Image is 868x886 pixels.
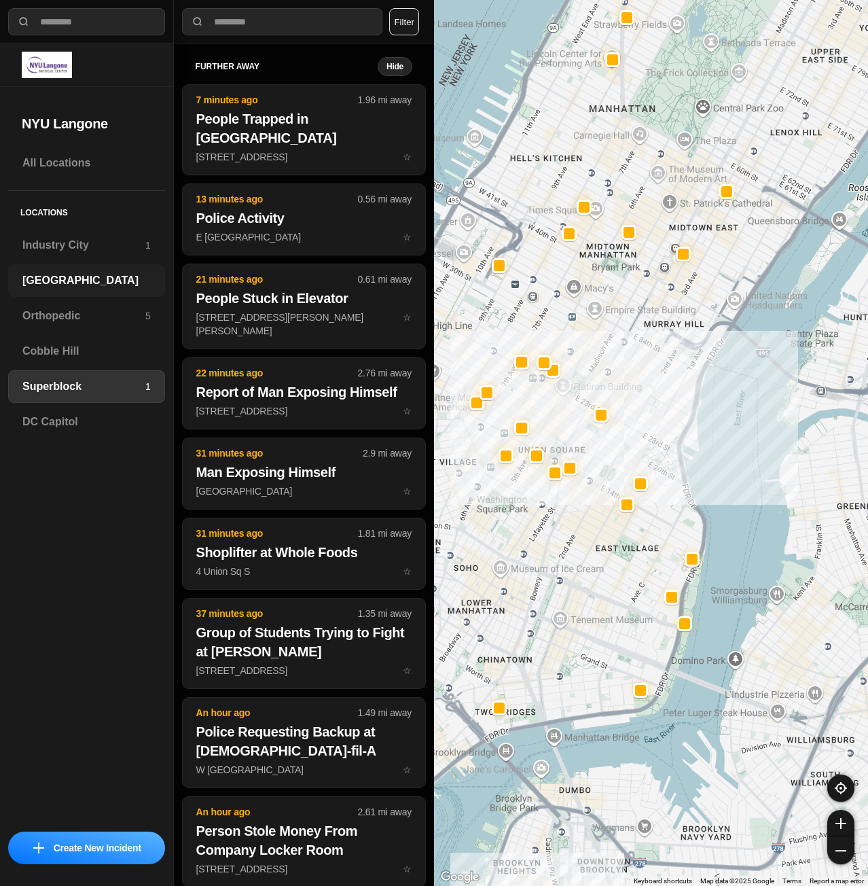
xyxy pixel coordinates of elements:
h2: Police Requesting Backup at [DEMOGRAPHIC_DATA]-fil-A [196,722,412,760]
a: 31 minutes ago1.81 mi awayShoplifter at Whole Foods4 Union Sq Sstar [182,565,426,577]
img: logo [22,52,72,78]
span: star [403,486,412,497]
button: An hour ago1.49 mi awayPolice Requesting Backup at [DEMOGRAPHIC_DATA]-fil-AW [GEOGRAPHIC_DATA]star [182,697,426,788]
img: Google [437,868,482,886]
a: 13 minutes ago0.56 mi awayPolice ActivityE [GEOGRAPHIC_DATA]star [182,231,426,243]
img: search [191,15,204,29]
p: 7 minutes ago [196,93,358,107]
p: 5 [145,309,151,323]
button: 31 minutes ago1.81 mi awayShoplifter at Whole Foods4 Union Sq Sstar [182,518,426,590]
a: 21 minutes ago0.61 mi awayPeople Stuck in Elevator[STREET_ADDRESS][PERSON_NAME][PERSON_NAME]star [182,311,426,323]
p: An hour ago [196,805,358,819]
p: 0.56 mi away [358,192,412,206]
span: star [403,864,412,874]
h2: Group of Students Trying to Fight at [PERSON_NAME] [196,623,412,661]
h3: Superblock [22,378,145,395]
a: 7 minutes ago1.96 mi awayPeople Trapped in [GEOGRAPHIC_DATA][STREET_ADDRESS]star [182,151,426,162]
h2: NYU Langone [22,114,151,133]
p: 2.61 mi away [358,805,412,819]
p: 2.9 mi away [363,446,412,460]
p: 1.35 mi away [358,607,412,620]
small: Hide [386,61,403,72]
button: Hide [378,57,412,76]
h5: Locations [8,191,165,229]
p: An hour ago [196,706,358,720]
p: 31 minutes ago [196,527,358,540]
span: star [403,406,412,417]
a: Industry City1 [8,229,165,262]
img: search [17,15,31,29]
a: [GEOGRAPHIC_DATA] [8,264,165,297]
span: Map data ©2025 Google [700,877,774,885]
button: iconCreate New Incident [8,832,165,864]
a: Cobble Hill [8,335,165,368]
h2: People Stuck in Elevator [196,289,412,308]
h2: Shoplifter at Whole Foods [196,543,412,562]
button: 7 minutes ago1.96 mi awayPeople Trapped in [GEOGRAPHIC_DATA][STREET_ADDRESS]star [182,84,426,175]
span: star [403,232,412,243]
p: [STREET_ADDRESS] [196,664,412,677]
p: 22 minutes ago [196,366,358,380]
a: 37 minutes ago1.35 mi awayGroup of Students Trying to Fight at [PERSON_NAME][STREET_ADDRESS]star [182,664,426,676]
a: DC Capitol [8,406,165,438]
img: icon [33,843,44,853]
h2: Report of Man Exposing Himself [196,383,412,402]
p: 37 minutes ago [196,607,358,620]
p: 2.76 mi away [358,366,412,380]
button: Keyboard shortcuts [634,876,692,886]
h2: Police Activity [196,209,412,228]
span: star [403,152,412,162]
a: An hour ago1.49 mi awayPolice Requesting Backup at [DEMOGRAPHIC_DATA]-fil-AW [GEOGRAPHIC_DATA]star [182,764,426,775]
a: An hour ago2.61 mi awayPerson Stole Money From Company Locker Room[STREET_ADDRESS]star [182,863,426,874]
a: Superblock1 [8,370,165,403]
h3: Orthopedic [22,308,145,324]
p: [STREET_ADDRESS] [196,150,412,164]
h3: DC Capitol [22,414,151,430]
p: 1.96 mi away [358,93,412,107]
h2: Person Stole Money From Company Locker Room [196,821,412,860]
button: 37 minutes ago1.35 mi awayGroup of Students Trying to Fight at [PERSON_NAME][STREET_ADDRESS]star [182,598,426,689]
button: zoom-out [827,837,854,864]
p: 4 Union Sq S [196,565,412,578]
h3: Industry City [22,237,145,253]
p: 21 minutes ago [196,272,358,286]
h2: People Trapped in [GEOGRAPHIC_DATA] [196,109,412,147]
p: 1.81 mi away [358,527,412,540]
img: recenter [835,782,847,794]
p: 1.49 mi away [358,706,412,720]
h2: Man Exposing Himself [196,463,412,482]
button: 13 minutes ago0.56 mi awayPolice ActivityE [GEOGRAPHIC_DATA]star [182,183,426,255]
p: Create New Incident [54,841,141,855]
a: 31 minutes ago2.9 mi awayMan Exposing Himself[GEOGRAPHIC_DATA]star [182,485,426,497]
p: [GEOGRAPHIC_DATA] [196,484,412,498]
span: star [403,665,412,676]
a: Open this area in Google Maps (opens a new window) [437,868,482,886]
img: zoom-out [835,845,846,856]
a: 22 minutes ago2.76 mi awayReport of Man Exposing Himself[STREET_ADDRESS]star [182,405,426,417]
p: [STREET_ADDRESS] [196,862,412,876]
h3: Cobble Hill [22,343,151,359]
span: star [403,312,412,323]
p: [STREET_ADDRESS] [196,404,412,418]
h3: [GEOGRAPHIC_DATA] [22,272,151,289]
p: E [GEOGRAPHIC_DATA] [196,230,412,244]
button: 31 minutes ago2.9 mi awayMan Exposing Himself[GEOGRAPHIC_DATA]star [182,438,426,510]
button: 21 minutes ago0.61 mi awayPeople Stuck in Elevator[STREET_ADDRESS][PERSON_NAME][PERSON_NAME]star [182,264,426,349]
button: zoom-in [827,810,854,837]
h5: further away [196,61,378,72]
button: Filter [389,8,419,35]
a: Terms (opens in new tab) [782,877,801,885]
a: All Locations [8,147,165,179]
p: 0.61 mi away [358,272,412,286]
p: W [GEOGRAPHIC_DATA] [196,763,412,777]
button: recenter [827,775,854,802]
p: 13 minutes ago [196,192,358,206]
p: 1 [145,380,151,393]
a: Orthopedic5 [8,300,165,332]
p: 31 minutes ago [196,446,363,460]
p: 1 [145,238,151,252]
button: 22 minutes ago2.76 mi awayReport of Man Exposing Himself[STREET_ADDRESS]star [182,357,426,429]
span: star [403,566,412,577]
img: zoom-in [835,818,846,829]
